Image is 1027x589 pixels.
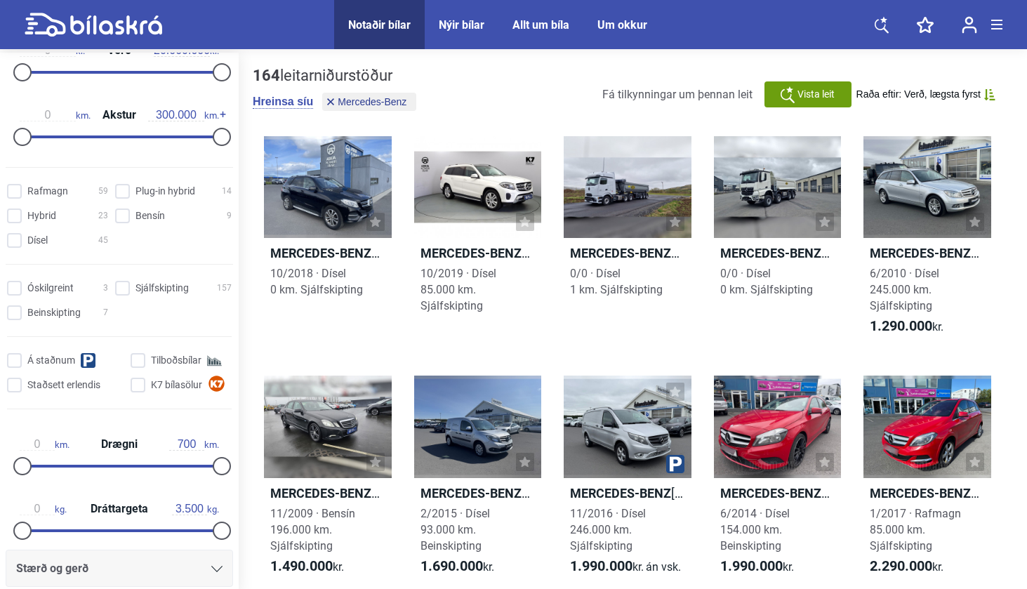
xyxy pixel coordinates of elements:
[264,245,392,261] h2: GLE 350 D 4MATIC
[870,557,932,574] b: 2.290.000
[27,305,81,320] span: Beinskipting
[169,438,219,451] span: km.
[20,503,67,515] span: kg.
[870,507,961,552] span: 1/2017 · Rafmagn 85.000 km. Sjálfskipting
[151,378,202,392] span: K7 bílasölur
[264,485,392,501] h2: E 200 CGI
[863,485,991,501] h2: B 250 E
[135,281,189,296] span: Sjálfskipting
[962,16,977,34] img: user-login.svg
[264,136,392,348] a: Mercedes-BenzGLE 350 D 4MATIC10/2018 · Dísel0 km. Sjálfskipting
[420,246,530,260] b: Mercedes-Benz
[414,376,542,587] a: Mercedes-BenzCITAN2/2015 · Dísel93.000 km. Beinskipting1.690.000kr.
[439,18,484,32] a: Nýir bílar
[720,486,830,501] b: Mercedes-Benz
[253,67,280,84] b: 164
[870,246,979,260] b: Mercedes-Benz
[720,267,813,296] span: 0/0 · Dísel 0 km. Sjálfskipting
[570,557,632,574] b: 1.990.000
[870,318,943,335] span: kr.
[99,110,140,121] span: Akstur
[597,18,647,32] a: Um okkur
[570,486,671,501] b: Mercedes-Benz
[564,376,691,587] a: Mercedes-Benz[PERSON_NAME] 116 CDI 4MATIC11/2016 · Dísel246.000 km. Sjálfskipting1.990.000kr.
[602,88,753,101] span: Fá tilkynningar um þennan leit
[870,486,979,501] b: Mercedes-Benz
[103,305,108,320] span: 7
[148,109,219,121] span: km.
[98,184,108,199] span: 59
[98,439,141,450] span: Drægni
[217,281,232,296] span: 157
[98,233,108,248] span: 45
[720,557,783,574] b: 1.990.000
[414,245,542,261] h2: GLS 350 D 4MATIC
[270,486,380,501] b: Mercedes-Benz
[172,503,219,515] span: kg.
[512,18,569,32] a: Allt um bíla
[103,281,108,296] span: 3
[270,507,355,552] span: 11/2009 · Bensín 196.000 km. Sjálfskipting
[227,209,232,223] span: 9
[870,317,932,334] b: 1.290.000
[135,184,195,199] span: Plug-in hybrid
[27,209,56,223] span: Hybrid
[98,209,108,223] span: 23
[570,507,646,552] span: 11/2016 · Dísel 246.000 km. Sjálfskipting
[420,558,494,575] span: kr.
[270,558,344,575] span: kr.
[264,376,392,587] a: Mercedes-BenzE 200 CGI11/2009 · Bensín196.000 km. Sjálfskipting1.490.000kr.
[420,507,490,552] span: 2/2015 · Dísel 93.000 km. Beinskipting
[270,267,363,296] span: 10/2018 · Dísel 0 km. Sjálfskipting
[420,557,483,574] b: 1.690.000
[16,559,88,578] span: Stærð og gerð
[570,267,663,296] span: 0/0 · Dísel 1 km. Sjálfskipting
[87,503,152,515] span: Dráttargeta
[414,136,542,348] a: Mercedes-BenzGLS 350 D 4MATIC10/2019 · Dísel85.000 km. Sjálfskipting
[20,438,69,451] span: km.
[270,246,380,260] b: Mercedes-Benz
[348,18,411,32] a: Notaðir bílar
[135,209,165,223] span: Bensín
[570,246,680,260] b: Mercedes-Benz
[714,376,842,587] a: Mercedes-BenzA 200 CDI6/2014 · Dísel154.000 km. Beinskipting1.990.000kr.
[797,87,835,102] span: Vista leit
[322,93,416,111] button: Mercedes-Benz
[338,97,406,107] span: Mercedes-Benz
[570,558,681,575] span: kr.
[253,67,420,85] div: leitarniðurstöður
[420,267,496,312] span: 10/2019 · Dísel 85.000 km. Sjálfskipting
[720,558,794,575] span: kr.
[27,233,48,248] span: Dísel
[714,485,842,501] h2: A 200 CDI
[104,45,135,56] span: Verð
[151,353,201,368] span: Tilboðsbílar
[270,557,333,574] b: 1.490.000
[870,267,939,312] span: 6/2010 · Dísel 245.000 km. Sjálfskipting
[863,136,991,348] a: Mercedes-BenzC 200 CDI6/2010 · Dísel245.000 km. Sjálfskipting1.290.000kr.
[856,88,981,100] span: Raða eftir: Verð, lægsta fyrst
[720,507,790,552] span: 6/2014 · Dísel 154.000 km. Beinskipting
[720,246,830,260] b: Mercedes-Benz
[27,353,75,368] span: Á staðnum
[564,245,691,261] h2: ACTROS
[714,245,842,261] h2: AROCS 4051
[253,95,313,109] button: Hreinsa síu
[414,485,542,501] h2: CITAN
[27,378,100,392] span: Staðsett erlendis
[20,109,91,121] span: km.
[863,376,991,587] a: Mercedes-BenzB 250 E1/2017 · Rafmagn85.000 km. Sjálfskipting2.290.000kr.
[714,136,842,348] a: Mercedes-BenzAROCS 40510/0 · Dísel0 km. Sjálfskipting
[222,184,232,199] span: 14
[666,455,684,473] img: parking.png
[27,184,68,199] span: Rafmagn
[870,558,943,575] span: kr.
[420,486,530,501] b: Mercedes-Benz
[863,245,991,261] h2: C 200 CDI
[27,281,74,296] span: Óskilgreint
[856,88,995,100] button: Raða eftir: Verð, lægsta fyrst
